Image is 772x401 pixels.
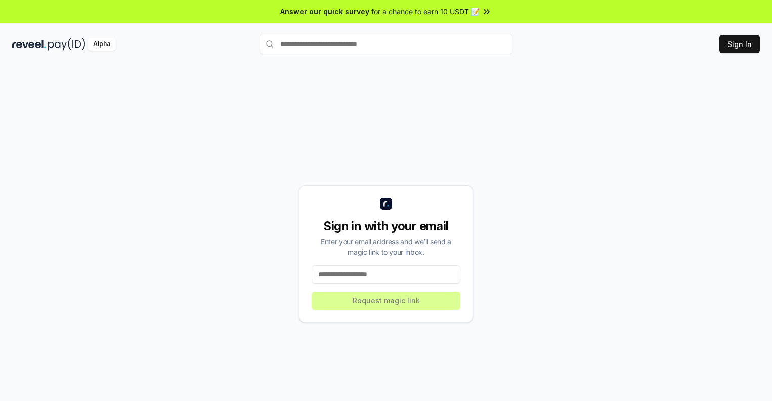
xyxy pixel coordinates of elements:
[312,236,460,257] div: Enter your email address and we’ll send a magic link to your inbox.
[719,35,760,53] button: Sign In
[88,38,116,51] div: Alpha
[380,198,392,210] img: logo_small
[280,6,369,17] span: Answer our quick survey
[312,218,460,234] div: Sign in with your email
[48,38,85,51] img: pay_id
[12,38,46,51] img: reveel_dark
[371,6,480,17] span: for a chance to earn 10 USDT 📝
